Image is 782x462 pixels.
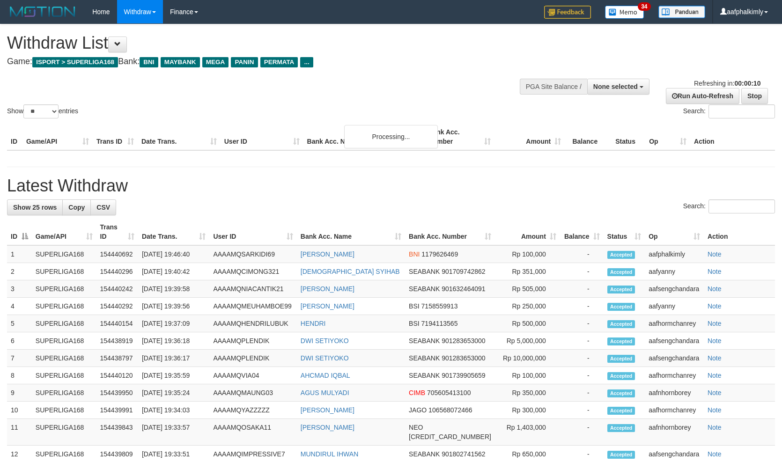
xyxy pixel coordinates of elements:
a: HENDRI [301,320,326,327]
span: BNI [409,250,420,258]
td: Rp 100,000 [495,367,560,384]
h4: Game: Bank: [7,57,512,66]
a: Note [708,320,722,327]
input: Search: [708,199,775,213]
span: Accepted [607,303,635,311]
span: Copy 705605413100 to clipboard [427,389,471,396]
td: AAAAMQHENDRILUBUK [209,315,296,332]
td: - [560,350,604,367]
span: SEABANK [409,268,440,275]
span: BNI [140,57,158,67]
a: Run Auto-Refresh [666,88,739,104]
td: - [560,263,604,280]
td: aafhormchanrey [645,402,704,419]
img: Feedback.jpg [544,6,591,19]
td: 154438919 [96,332,138,350]
td: 7 [7,350,32,367]
td: 154440296 [96,263,138,280]
td: 4 [7,298,32,315]
td: AAAAMQYAZZZZZ [209,402,296,419]
span: Copy 901283653000 to clipboard [442,337,485,345]
a: CSV [90,199,116,215]
a: Note [708,450,722,458]
td: [DATE] 19:39:58 [138,280,210,298]
a: Note [708,424,722,431]
td: SUPERLIGA168 [32,245,96,263]
span: Accepted [607,372,635,380]
span: Accepted [607,451,635,459]
td: Rp 10,000,000 [495,350,560,367]
td: - [560,402,604,419]
td: SUPERLIGA168 [32,350,96,367]
span: Copy 106568072466 to clipboard [428,406,472,414]
td: AAAAMQPLENDIK [209,332,296,350]
th: Amount: activate to sort column ascending [495,219,560,245]
td: 8 [7,367,32,384]
td: 154439991 [96,402,138,419]
td: 6 [7,332,32,350]
td: aafsengchandara [645,332,704,350]
span: MEGA [202,57,229,67]
th: Date Trans. [138,124,221,150]
th: User ID: activate to sort column ascending [209,219,296,245]
td: Rp 351,000 [495,263,560,280]
td: AAAAMQOSAKA11 [209,419,296,446]
td: [DATE] 19:35:59 [138,367,210,384]
a: [PERSON_NAME] [301,285,354,293]
label: Search: [683,199,775,213]
span: Accepted [607,286,635,293]
td: SUPERLIGA168 [32,298,96,315]
a: DWI SETIYOKO [301,337,349,345]
a: Note [708,337,722,345]
td: aafhormchanrey [645,367,704,384]
td: Rp 1,403,000 [495,419,560,446]
a: Note [708,268,722,275]
td: AAAAMQMEUHAMBOE99 [209,298,296,315]
span: Copy 901739905659 to clipboard [442,372,485,379]
td: SUPERLIGA168 [32,263,96,280]
td: Rp 100,000 [495,245,560,263]
img: MOTION_logo.png [7,5,78,19]
th: Date Trans.: activate to sort column ascending [138,219,210,245]
div: PGA Site Balance / [520,79,587,95]
td: - [560,315,604,332]
a: Show 25 rows [7,199,63,215]
a: [PERSON_NAME] [301,302,354,310]
a: [PERSON_NAME] [301,424,354,431]
a: Stop [741,88,768,104]
span: Copy 7194113565 to clipboard [421,320,458,327]
td: aafphalkimly [645,245,704,263]
td: 3 [7,280,32,298]
td: SUPERLIGA168 [32,384,96,402]
span: Copy 901283653000 to clipboard [442,354,485,362]
td: - [560,298,604,315]
a: [PERSON_NAME] [301,406,354,414]
a: Copy [62,199,91,215]
td: 2 [7,263,32,280]
span: PERMATA [260,57,298,67]
th: Balance [565,124,612,150]
td: aafhormchanrey [645,315,704,332]
span: Accepted [607,389,635,397]
span: Accepted [607,251,635,259]
a: AGUS MULYADI [301,389,349,396]
img: Button%20Memo.svg [605,6,644,19]
span: Copy 1179626469 to clipboard [421,250,458,258]
td: 154440292 [96,298,138,315]
td: - [560,245,604,263]
td: Rp 505,000 [495,280,560,298]
a: Note [708,354,722,362]
th: Amount [494,124,565,150]
td: - [560,367,604,384]
th: ID [7,124,22,150]
th: ID: activate to sort column descending [7,219,32,245]
span: SEABANK [409,450,440,458]
th: Balance: activate to sort column ascending [560,219,604,245]
td: aafsengchandara [645,280,704,298]
td: - [560,332,604,350]
td: 154438797 [96,350,138,367]
th: Game/API [22,124,93,150]
td: Rp 250,000 [495,298,560,315]
td: 5 [7,315,32,332]
th: Op: activate to sort column ascending [645,219,704,245]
